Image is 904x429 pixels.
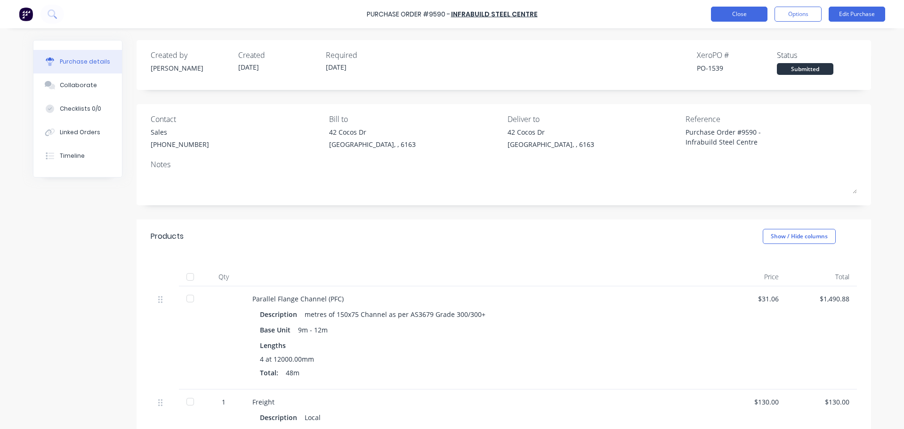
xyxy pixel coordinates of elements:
div: $130.00 [794,397,849,407]
div: Created [238,49,318,61]
div: Description [260,308,305,321]
div: Timeline [60,152,85,160]
div: Created by [151,49,231,61]
div: Base Unit [260,323,298,337]
div: Qty [202,267,245,286]
div: Required [326,49,406,61]
div: 42 Cocos Dr [329,127,416,137]
div: Price [716,267,786,286]
div: $1,490.88 [794,294,849,304]
div: Freight [252,397,708,407]
div: Deliver to [508,113,679,125]
a: Infrabuild Steel Centre [451,9,538,19]
div: Description [260,411,305,424]
div: [PHONE_NUMBER] [151,139,209,149]
div: Parallel Flange Channel (PFC) [252,294,708,304]
div: [GEOGRAPHIC_DATA], , 6163 [508,139,594,149]
div: Products [151,231,184,242]
span: 48m [286,368,299,378]
div: 1 [210,397,237,407]
div: 9m - 12m [298,323,328,337]
div: 42 Cocos Dr [508,127,594,137]
div: Notes [151,159,857,170]
div: [PERSON_NAME] [151,63,231,73]
button: Linked Orders [33,121,122,144]
div: Collaborate [60,81,97,89]
button: Checklists 0/0 [33,97,122,121]
button: Show / Hide columns [763,229,836,244]
div: $31.06 [723,294,779,304]
button: Edit Purchase [829,7,885,22]
div: metres of 150x75 Channel as per AS3679 Grade 300/300+ [305,308,485,321]
button: Timeline [33,144,122,168]
button: Close [711,7,767,22]
button: Purchase details [33,50,122,73]
div: Local [305,411,321,424]
div: Bill to [329,113,500,125]
div: Purchase Order #9590 - [367,9,450,19]
div: Reference [686,113,857,125]
div: Status [777,49,857,61]
div: Xero PO # [697,49,777,61]
div: Checklists 0/0 [60,105,101,113]
div: Linked Orders [60,128,100,137]
span: 4 at 12000.00mm [260,354,314,364]
textarea: Purchase Order #9590 - Infrabuild Steel Centre [686,127,803,148]
div: Sales [151,127,209,137]
div: $130.00 [723,397,779,407]
span: Total: [260,368,278,378]
div: PO-1539 [697,63,777,73]
span: Lengths [260,340,286,350]
div: Contact [151,113,322,125]
button: Options [775,7,822,22]
div: Total [786,267,857,286]
div: Purchase details [60,57,110,66]
img: Factory [19,7,33,21]
div: Submitted [777,63,833,75]
button: Collaborate [33,73,122,97]
div: [GEOGRAPHIC_DATA], , 6163 [329,139,416,149]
